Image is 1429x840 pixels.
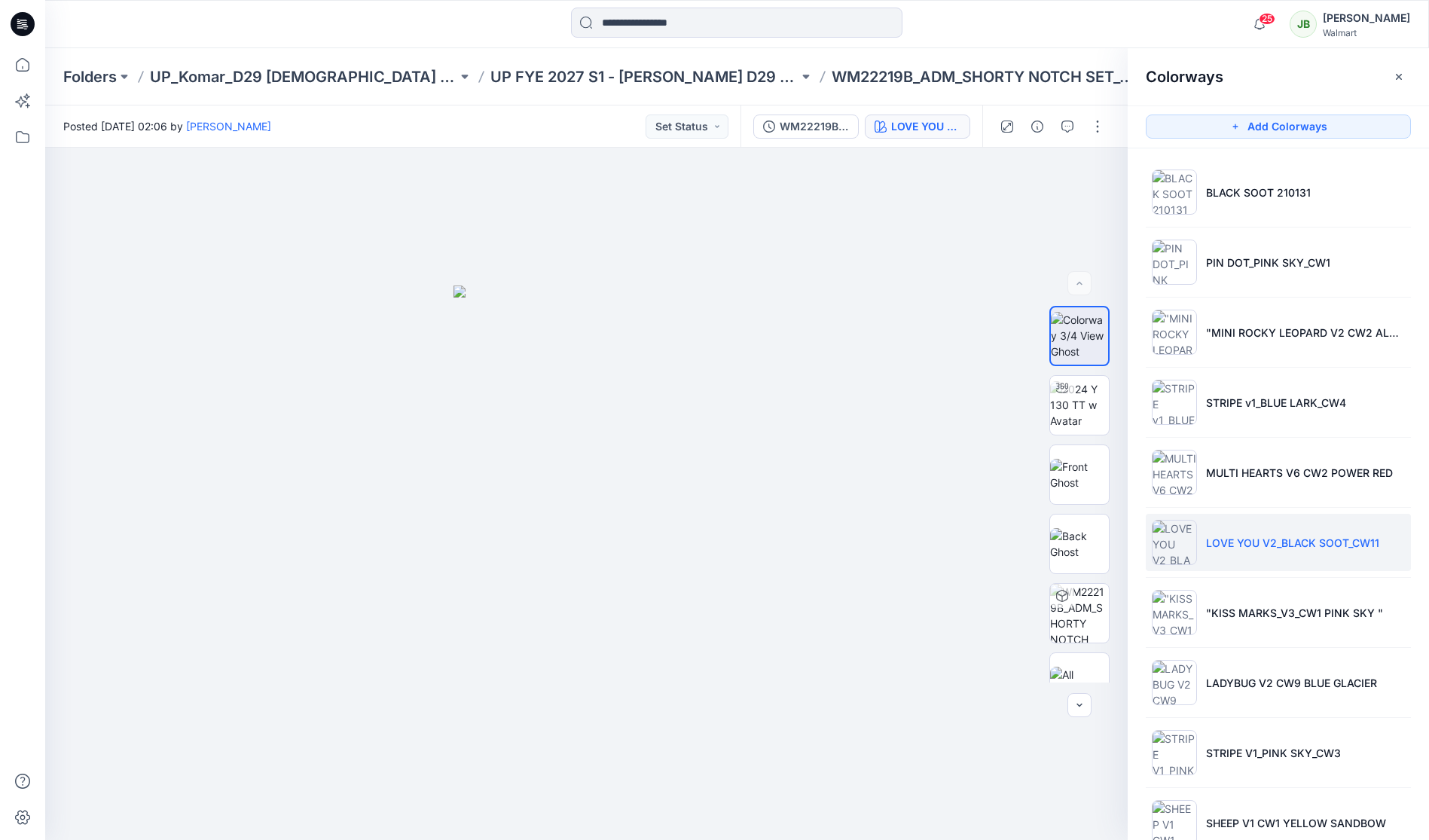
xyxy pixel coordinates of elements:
p: "MINI ROCKY LEOPARD V2 CW2 ALMOND" [1206,325,1405,341]
img: STRIPE V1_PINK SKY_CW3 [1152,730,1197,775]
img: STRIPE v1_BLUE LARK_CW4 [1152,380,1197,425]
button: WM22219B_ADM_SHORTY NOTCH SET_COLORWAY_REV16 [753,115,859,139]
img: "KISS MARKS_V3_CW1 PINK SKY " [1152,590,1197,635]
p: STRIPE v1_BLUE LARK_CW4 [1206,395,1346,411]
img: 2024 Y 130 TT w Avatar [1050,381,1109,429]
div: WM22219B_ADM_SHORTY NOTCH SET_COLORWAY_REV16 [780,118,849,135]
a: [PERSON_NAME] [186,120,271,133]
button: Details [1025,115,1049,139]
div: JB [1290,11,1317,38]
img: WM22219B_ADM_SHORTY NOTCH SET_COLORWAY_REV16 LOVE YOU V2_BLACK SOOT_CW11 [1050,584,1109,643]
p: SHEEP V1 CW1 YELLOW SANDBOW [1206,815,1386,831]
p: "KISS MARKS_V3_CW1 PINK SKY " [1206,605,1383,621]
img: MULTI HEARTS V6 CW2 POWER RED [1152,450,1197,495]
div: [PERSON_NAME] [1323,9,1410,27]
img: "MINI ROCKY LEOPARD V2 CW2 ALMOND" [1152,310,1197,355]
h2: Colorways [1146,68,1223,86]
a: Folders [63,66,117,87]
img: Colorway 3/4 View Ghost [1051,312,1108,359]
img: PIN DOT_PINK SKY_CW1 [1152,240,1197,285]
div: Walmart [1323,27,1410,38]
p: LOVE YOU V2_BLACK SOOT_CW11 [1206,535,1379,551]
img: LOVE YOU V2_BLACK SOOT_CW11 [1152,520,1197,565]
p: MULTI HEARTS V6 CW2 POWER RED [1206,465,1393,481]
p: STRIPE V1_PINK SKY_CW3 [1206,745,1341,761]
p: PIN DOT_PINK SKY_CW1 [1206,255,1330,270]
span: 25 [1259,13,1275,25]
img: LADYBUG V2 CW9 BLUE GLACIER [1152,660,1197,705]
p: BLACK SOOT 210131 [1206,185,1311,200]
p: LADYBUG V2 CW9 BLUE GLACIER [1206,675,1377,691]
img: Back Ghost [1050,528,1109,560]
img: Front Ghost [1050,459,1109,490]
a: UP FYE 2027 S1 - [PERSON_NAME] D29 [DEMOGRAPHIC_DATA] Sleepwear [490,66,798,87]
div: LOVE YOU V2_BLACK SOOT_CW11 [891,118,960,135]
p: WM22219B_ADM_SHORTY NOTCH SET_COLORWAY [832,66,1139,87]
img: All colorways [1050,667,1109,698]
img: BLACK SOOT 210131 [1152,170,1197,215]
button: Add Colorways [1146,115,1411,139]
button: LOVE YOU V2_BLACK SOOT_CW11 [865,115,970,139]
span: Posted [DATE] 02:06 by [63,118,271,134]
a: UP_Komar_D29 [DEMOGRAPHIC_DATA] Sleep [150,66,457,87]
